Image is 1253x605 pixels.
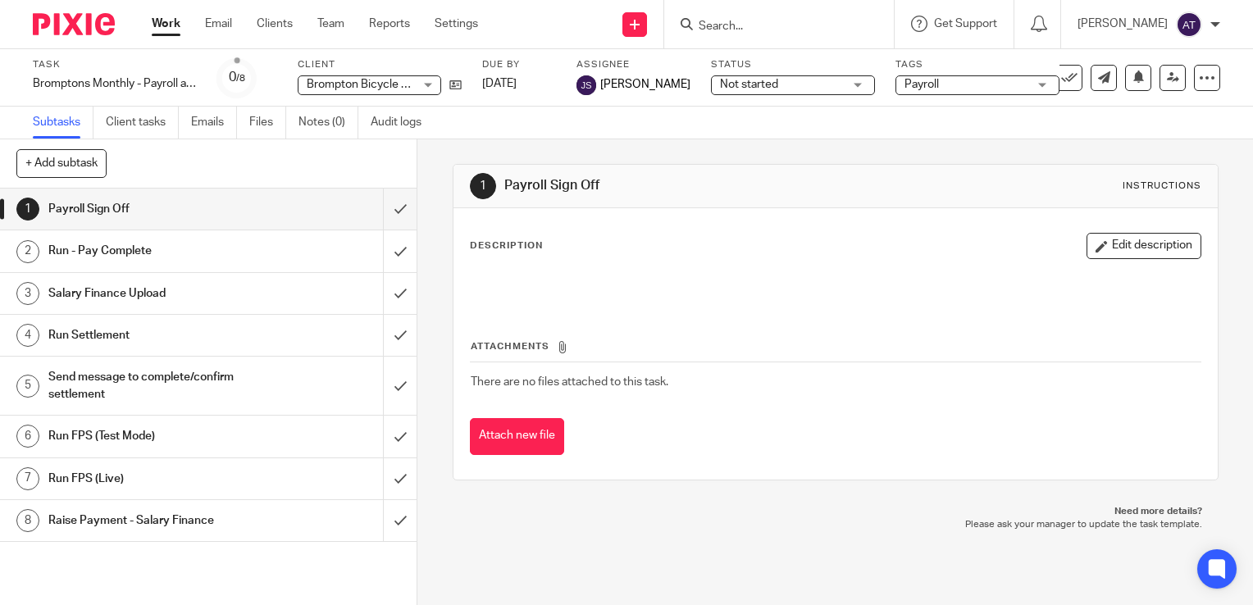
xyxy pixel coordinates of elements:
[33,107,93,139] a: Subtasks
[697,20,845,34] input: Search
[16,425,39,448] div: 6
[1123,180,1201,193] div: Instructions
[470,173,496,199] div: 1
[48,323,261,348] h1: Run Settlement
[48,281,261,306] h1: Salary Finance Upload
[106,107,179,139] a: Client tasks
[33,13,115,35] img: Pixie
[1078,16,1168,32] p: [PERSON_NAME]
[16,282,39,305] div: 3
[435,16,478,32] a: Settings
[48,424,261,448] h1: Run FPS (Test Mode)
[236,74,245,83] small: /8
[469,518,1202,531] p: Please ask your manager to update the task template.
[904,79,939,90] span: Payroll
[16,240,39,263] div: 2
[469,505,1202,518] p: Need more details?
[895,58,1059,71] label: Tags
[16,375,39,398] div: 5
[205,16,232,32] a: Email
[16,324,39,347] div: 4
[369,16,410,32] a: Reports
[257,16,293,32] a: Clients
[48,365,261,407] h1: Send message to complete/confirm settlement
[16,198,39,221] div: 1
[720,79,778,90] span: Not started
[470,239,543,252] p: Description
[298,58,462,71] label: Client
[471,376,668,388] span: There are no files attached to this task.
[711,58,875,71] label: Status
[33,58,197,71] label: Task
[317,16,344,32] a: Team
[191,107,237,139] a: Emails
[48,466,261,491] h1: Run FPS (Live)
[249,107,286,139] a: Files
[1176,11,1202,38] img: svg%3E
[48,508,261,533] h1: Raise Payment - Salary Finance
[600,76,690,93] span: [PERSON_NAME]
[152,16,180,32] a: Work
[229,68,245,87] div: 0
[576,75,596,95] img: svg%3E
[1087,233,1201,259] button: Edit description
[16,149,107,177] button: + Add subtask
[298,107,358,139] a: Notes (0)
[307,79,440,90] span: Brompton Bicycle Limited
[482,78,517,89] span: [DATE]
[576,58,690,71] label: Assignee
[934,18,997,30] span: Get Support
[371,107,434,139] a: Audit logs
[16,467,39,490] div: 7
[471,342,549,351] span: Attachments
[504,177,870,194] h1: Payroll Sign Off
[16,509,39,532] div: 8
[33,75,197,92] div: Bromptons Monthly - Payroll approval
[482,58,556,71] label: Due by
[48,239,261,263] h1: Run - Pay Complete
[470,418,564,455] button: Attach new file
[48,197,261,221] h1: Payroll Sign Off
